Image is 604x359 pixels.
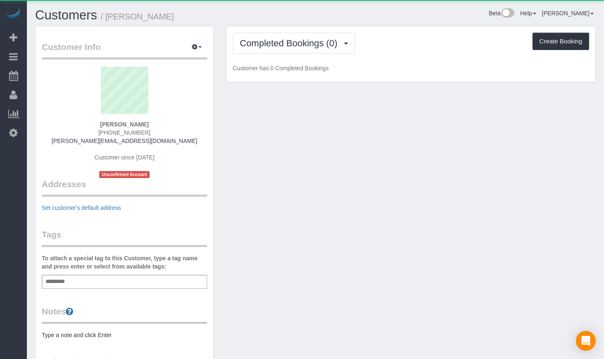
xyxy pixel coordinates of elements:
[35,8,97,22] a: Customers
[532,33,589,50] button: Create Booking
[240,38,341,48] span: Completed Bookings (0)
[100,121,148,128] strong: [PERSON_NAME]
[101,12,174,21] small: / [PERSON_NAME]
[42,41,207,59] legend: Customer Info
[576,331,596,351] div: Open Intercom Messenger
[42,254,207,271] label: To attach a special tag to this Customer, type a tag name and press enter or select from availabl...
[5,8,21,20] img: Automaid Logo
[98,129,150,136] span: [PHONE_NUMBER]
[501,8,514,19] img: New interface
[542,10,594,17] a: [PERSON_NAME]
[233,64,589,72] p: Customer has 0 Completed Bookings
[233,33,355,54] button: Completed Bookings (0)
[42,228,207,247] legend: Tags
[42,204,121,211] a: Set customer's default address
[42,305,207,324] legend: Notes
[99,171,150,178] span: Unconfirmed Account
[52,138,197,144] a: [PERSON_NAME][EMAIL_ADDRESS][DOMAIN_NAME]
[94,154,154,161] span: Customer since [DATE]
[489,10,514,17] a: Beta
[520,10,536,17] a: Help
[42,331,207,339] pre: Type a note and click Enter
